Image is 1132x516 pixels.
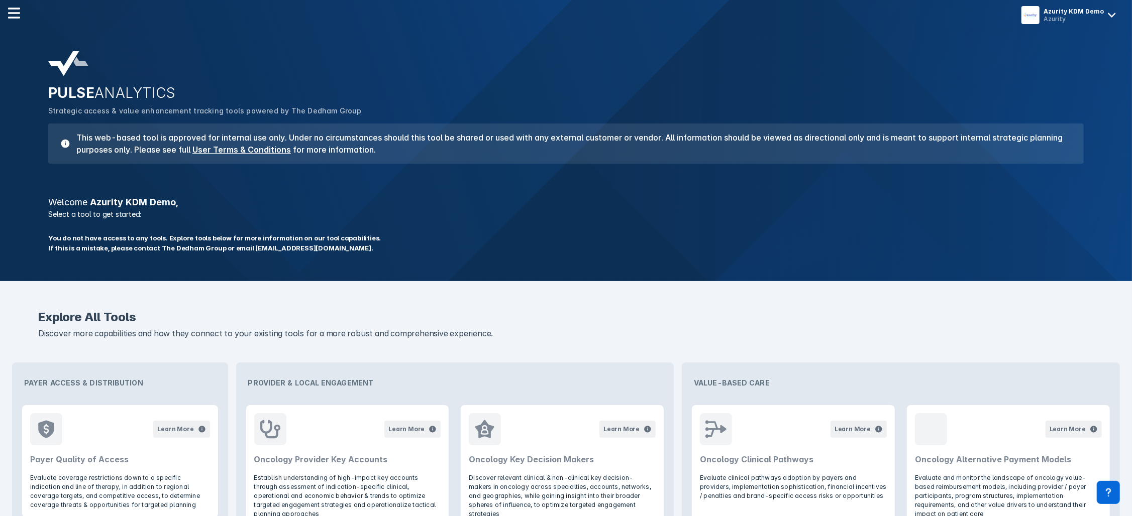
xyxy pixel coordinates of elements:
[48,84,1084,101] h2: PULSE
[1044,15,1104,23] div: Azurity
[1050,425,1086,434] div: Learn More
[157,425,193,434] div: Learn More
[48,243,381,253] span: If this is a mistake, please contact The Dedham Group or email [EMAIL_ADDRESS][DOMAIN_NAME] .
[70,132,1072,156] h3: This web-based tool is approved for internal use only. Under no circumstances should this tool be...
[384,421,441,438] button: Learn More
[1046,421,1102,438] button: Learn More
[831,421,887,438] button: Learn More
[42,209,1090,219] p: Select a tool to get started:
[16,366,224,399] div: Payer Access & Distribution
[835,425,871,434] div: Learn More
[1097,481,1120,504] div: Contact Support
[192,145,291,155] a: User Terms & Conditions
[700,453,887,465] h2: Oncology Clinical Pathways
[915,453,1102,465] h2: Oncology Alternative Payment Models
[240,366,670,399] div: Provider & Local Engagement
[700,473,887,500] p: Evaluate clinical pathways adoption by payers and providers, implementation sophistication, finan...
[38,327,1094,340] p: Discover more capabilities and how they connect to your existing tools for a more robust and comp...
[48,233,381,243] span: You do not have access to any tools. Explore tools below for more information on our tool capabil...
[8,7,20,19] img: menu--horizontal.svg
[469,453,656,465] h2: Oncology Key Decision Makers
[30,473,210,509] p: Evaluate coverage restrictions down to a specific indication and line of therapy, in addition to ...
[388,425,425,434] div: Learn More
[599,421,656,438] button: Learn More
[30,453,210,465] h2: Payer Quality of Access
[48,105,1084,116] p: Strategic access & value enhancement tracking tools powered by The Dedham Group
[94,84,176,101] span: ANALYTICS
[686,366,1116,399] div: Value-Based Care
[603,425,640,434] div: Learn More
[1044,8,1104,15] div: Azurity KDM Demo
[48,51,88,76] img: pulse-analytics-logo
[42,198,1090,207] h3: Azurity KDM Demo ,
[254,453,441,465] h2: Oncology Provider Key Accounts
[1023,8,1038,22] img: menu button
[38,311,1094,323] h2: Explore All Tools
[153,421,210,438] button: Learn More
[48,197,87,207] span: Welcome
